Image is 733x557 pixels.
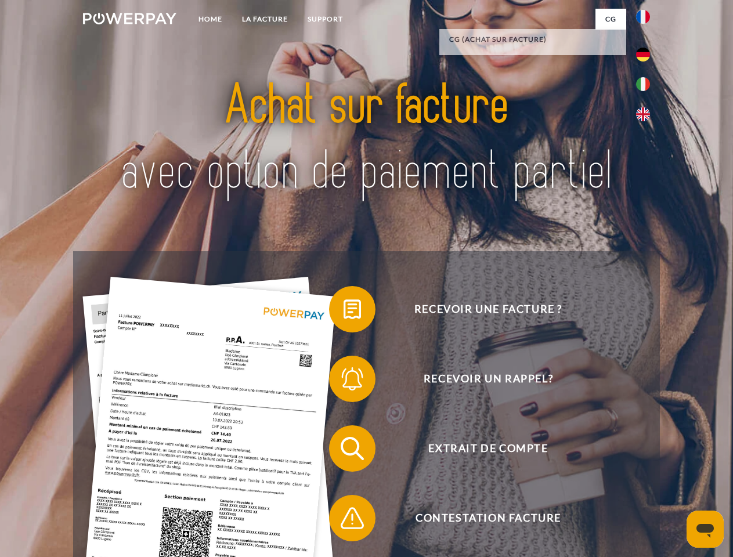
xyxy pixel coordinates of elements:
[346,356,630,402] span: Recevoir un rappel?
[346,286,630,332] span: Recevoir une facture ?
[329,495,631,541] button: Contestation Facture
[111,56,622,222] img: title-powerpay_fr.svg
[636,48,650,62] img: de
[636,107,650,121] img: en
[189,9,232,30] a: Home
[329,425,631,472] button: Extrait de compte
[329,356,631,402] button: Recevoir un rappel?
[636,10,650,24] img: fr
[439,50,626,71] a: CG (Compte de crédit/paiement partiel)
[346,495,630,541] span: Contestation Facture
[232,9,298,30] a: LA FACTURE
[346,425,630,472] span: Extrait de compte
[338,364,367,393] img: qb_bell.svg
[329,286,631,332] button: Recevoir une facture ?
[636,77,650,91] img: it
[83,13,176,24] img: logo-powerpay-white.svg
[298,9,353,30] a: Support
[439,29,626,50] a: CG (achat sur facture)
[338,434,367,463] img: qb_search.svg
[338,504,367,533] img: qb_warning.svg
[687,511,724,548] iframe: Bouton de lancement de la fenêtre de messagerie
[338,295,367,324] img: qb_bill.svg
[595,9,626,30] a: CG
